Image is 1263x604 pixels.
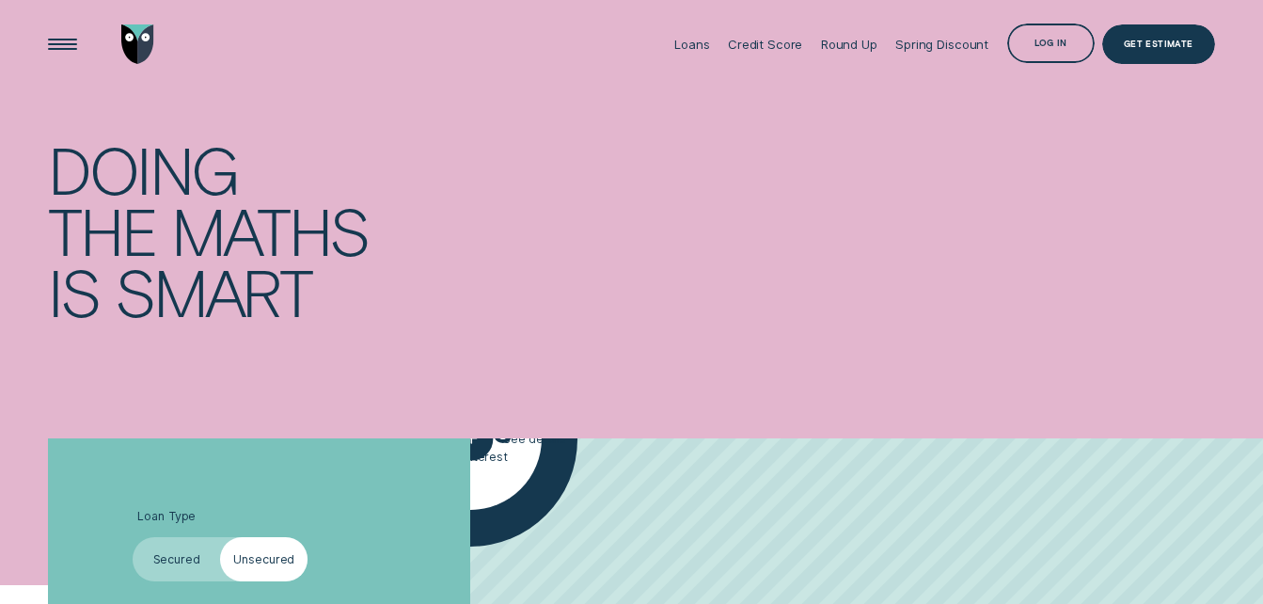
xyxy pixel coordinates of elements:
[674,37,709,52] div: Loans
[121,24,154,64] img: Wisr
[220,537,308,581] label: Unsecured
[48,138,428,322] h4: Doing the maths is smart
[728,37,802,52] div: Credit Score
[503,432,565,446] span: See details
[137,509,196,524] span: Loan Type
[1102,24,1215,64] a: Get Estimate
[450,417,565,460] button: See details
[1007,24,1095,63] button: Log in
[43,24,83,64] button: Open Menu
[133,537,220,581] label: Secured
[821,37,877,52] div: Round Up
[895,37,988,52] div: Spring Discount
